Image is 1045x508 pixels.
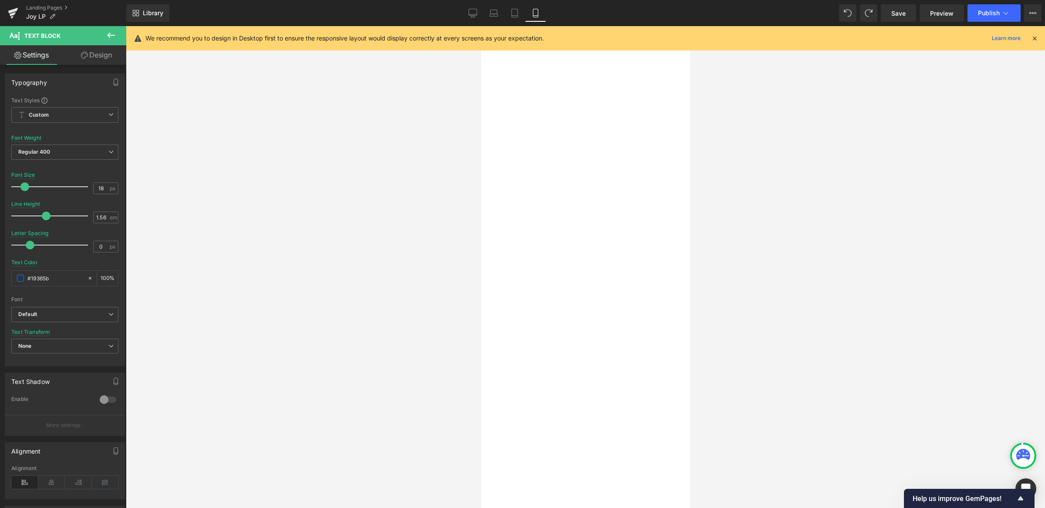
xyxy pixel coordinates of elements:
[11,172,35,178] div: Font Size
[11,373,50,385] div: Text Shadow
[145,34,544,43] p: We recommend you to design in Desktop first to ensure the responsive layout would display correct...
[988,33,1024,44] a: Learn more
[11,443,41,455] div: Alignment
[504,4,525,22] a: Tablet
[24,32,61,39] span: Text Block
[11,296,118,303] div: Font
[65,45,128,65] a: Design
[978,10,1000,17] span: Publish
[1024,4,1042,22] button: More
[26,13,46,20] span: Joy LP
[26,4,126,11] a: Landing Pages
[18,343,32,349] b: None
[11,74,47,86] div: Typography
[525,4,546,22] a: Mobile
[891,9,906,18] span: Save
[11,396,91,405] div: Enable
[839,4,856,22] button: Undo
[110,215,117,220] span: em
[27,273,83,283] input: Color
[462,4,483,22] a: Desktop
[967,4,1021,22] button: Publish
[11,201,40,207] div: Line Height
[29,111,49,119] b: Custom
[18,148,51,155] b: Regular 400
[126,4,169,22] a: New Library
[930,9,954,18] span: Preview
[97,271,118,286] div: %
[483,4,504,22] a: Laptop
[11,465,118,471] div: Alignment
[913,495,1015,503] span: Help us improve GemPages!
[913,493,1026,504] button: Show survey - Help us improve GemPages!
[110,244,117,249] span: px
[1015,478,1036,499] div: Open Intercom Messenger
[11,135,41,141] div: Font Weight
[11,230,49,236] div: Letter Spacing
[920,4,964,22] a: Preview
[143,9,163,17] span: Library
[110,185,117,191] span: px
[11,329,51,335] div: Text Transform
[11,97,118,104] div: Text Styles
[46,421,81,429] p: More settings
[18,311,37,318] i: Default
[860,4,877,22] button: Redo
[11,259,38,266] div: Text Color
[5,415,125,435] button: More settings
